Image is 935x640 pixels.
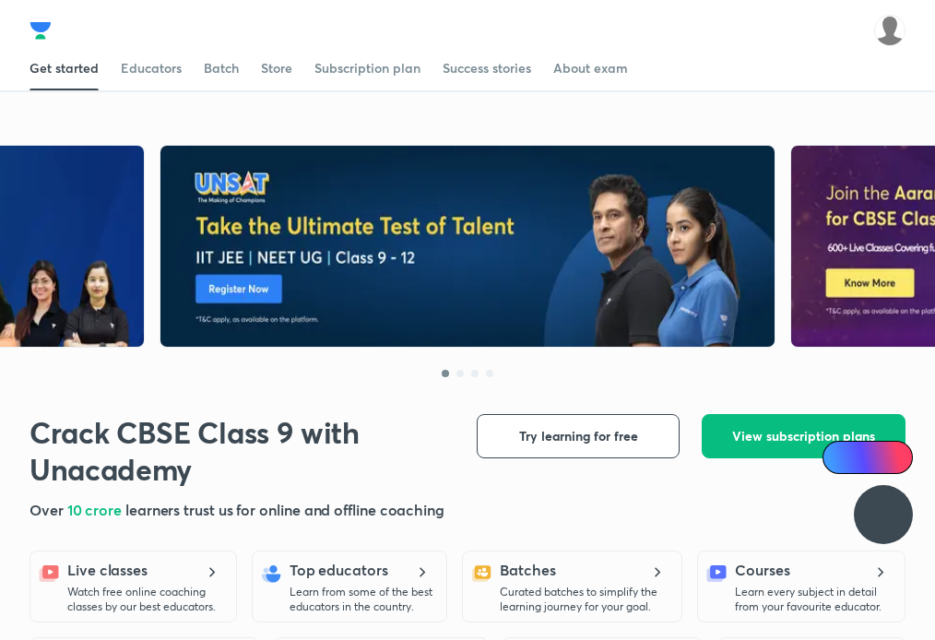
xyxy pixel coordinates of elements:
[261,46,292,90] a: Store
[830,16,859,45] img: avatar
[443,46,531,90] a: Success stories
[553,59,628,77] div: About exam
[290,585,435,614] p: Learn from some of the best educators in the country.
[204,46,239,90] a: Batch
[477,414,680,458] button: Try learning for free
[500,559,555,581] h5: Batches
[735,585,894,614] p: Learn every subject in detail from your favourite educator.
[30,19,52,41] img: Company Logo
[30,46,99,90] a: Get started
[261,59,292,77] div: Store
[314,46,420,90] a: Subscription plan
[30,59,99,77] div: Get started
[735,559,789,581] h5: Courses
[823,441,913,474] a: Ai Doubts
[30,500,67,519] span: Over
[874,15,905,46] img: Aarushi
[702,414,905,458] button: View subscription plans
[30,414,406,488] h1: Crack CBSE Class 9 with Unacademy
[853,450,902,465] span: Ai Doubts
[67,585,225,614] p: Watch free online coaching classes by our best educators.
[732,427,875,445] span: View subscription plans
[290,559,388,581] h5: Top educators
[125,500,444,519] span: learners trust us for online and offline coaching
[500,585,670,614] p: Curated batches to simplify the learning journey for your goal.
[67,559,148,581] h5: Live classes
[553,46,628,90] a: About exam
[443,59,531,77] div: Success stories
[519,427,638,445] span: Try learning for free
[121,59,182,77] div: Educators
[121,46,182,90] a: Educators
[872,504,894,526] img: ttu
[314,59,420,77] div: Subscription plan
[67,500,125,519] span: 10 crore
[834,450,848,465] img: Icon
[204,59,239,77] div: Batch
